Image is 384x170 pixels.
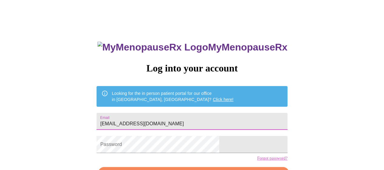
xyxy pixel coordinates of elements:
[112,88,233,105] div: Looking for the in person patient portal for our office in [GEOGRAPHIC_DATA], [GEOGRAPHIC_DATA]?
[257,156,287,161] a: Forgot password?
[97,42,208,53] img: MyMenopauseRx Logo
[97,42,287,53] h3: MyMenopauseRx
[97,63,287,74] h3: Log into your account
[213,97,233,102] a: Click here!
